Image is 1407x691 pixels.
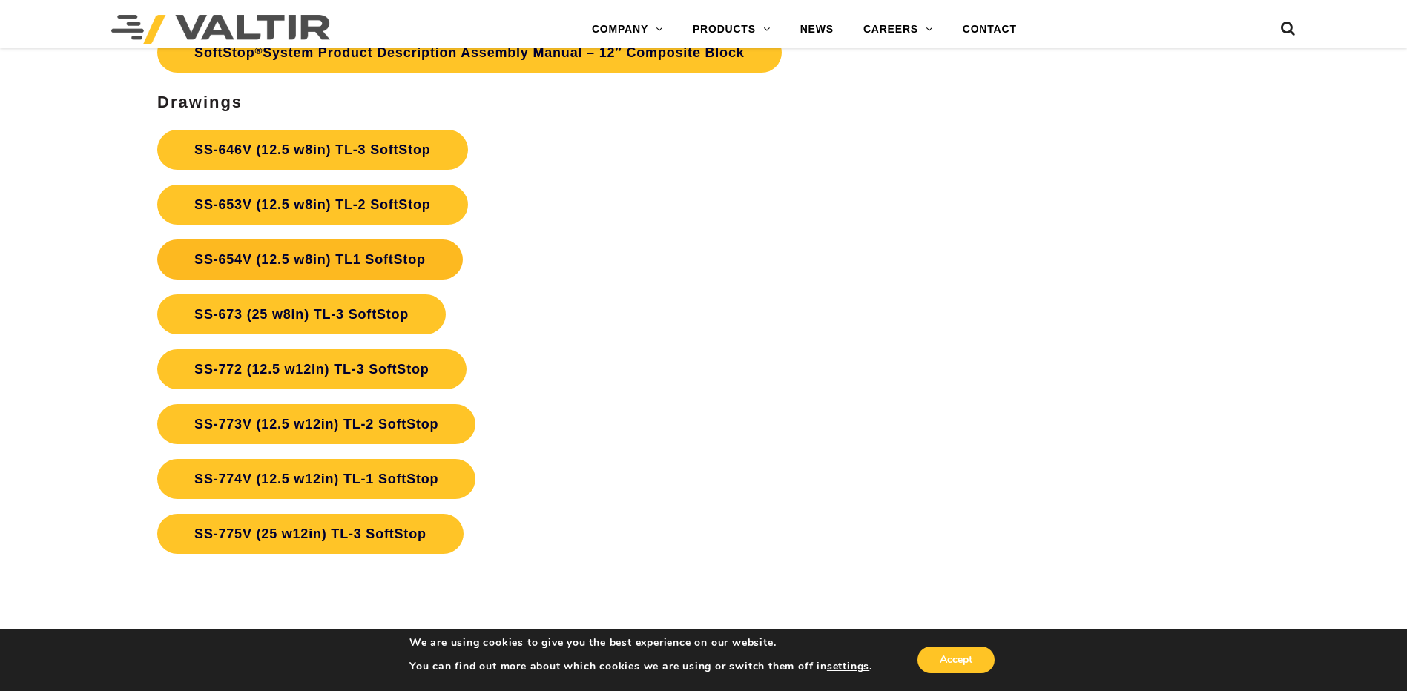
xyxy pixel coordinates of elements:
[157,514,464,554] a: SS-775V (25 w12in) TL-3 SoftStop
[785,15,849,44] a: NEWS
[157,294,446,334] a: SS-673 (25 w8in) TL-3 SoftStop
[678,15,785,44] a: PRODUCTS
[157,459,475,499] a: SS-774V (12.5 w12in) TL-1 SoftStop
[157,349,466,389] a: SS-772 (12.5 w12in) TL-3 SoftStop
[577,15,678,44] a: COMPANY
[157,404,475,444] a: SS-773V (12.5 w12in) TL-2 SoftStop
[111,15,330,44] img: Valtir
[157,130,467,170] a: SS-646V (12.5 w8in) TL-3 SoftStop
[409,660,872,673] p: You can find out more about which cookies we are using or switch them off in .
[827,660,869,673] button: settings
[254,45,263,56] sup: ®
[849,15,948,44] a: CAREERS
[157,185,467,225] a: SS-653V (12.5 w8in) TL-2 SoftStop
[157,239,463,280] a: SS-654V (12.5 w8in) TL1 SoftStop
[948,15,1032,44] a: CONTACT
[409,636,872,649] p: We are using cookies to give you the best experience on our website.
[917,647,995,673] button: Accept
[157,33,781,73] a: SoftStop®System Product Description Assembly Manual – 12″ Composite Block
[157,93,243,111] strong: Drawings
